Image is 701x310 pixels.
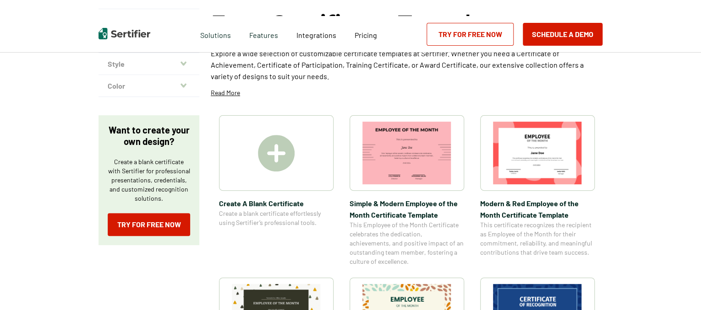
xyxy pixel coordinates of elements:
p: Create a blank certificate with Sertifier for professional presentations, credentials, and custom... [108,157,190,203]
p: Want to create your own design? [108,124,190,147]
a: Integrations [296,28,336,40]
a: Simple & Modern Employee of the Month Certificate TemplateSimple & Modern Employee of the Month C... [350,115,464,266]
span: Create a blank certificate effortlessly using Sertifier’s professional tools. [219,209,334,227]
span: Solutions [200,28,231,40]
button: Color [99,75,199,97]
span: Simple & Modern Employee of the Month Certificate Template [350,198,464,220]
span: This Employee of the Month Certificate celebrates the dedication, achievements, and positive impa... [350,220,464,266]
a: Try for Free Now [108,213,190,236]
span: Integrations [296,31,336,39]
p: Read More [211,88,240,97]
span: Modern & Red Employee of the Month Certificate Template [480,198,595,220]
a: Try for Free Now [427,23,514,46]
img: Create A Blank Certificate [258,135,295,171]
span: Pricing [355,31,377,39]
span: This certificate recognizes the recipient as Employee of the Month for their commitment, reliabil... [480,220,595,257]
img: Simple & Modern Employee of the Month Certificate Template [362,122,451,184]
span: Features [249,28,278,40]
p: Explore a wide selection of customizable certificate templates at Sertifier. Whether you need a C... [211,48,602,82]
img: Sertifier | Digital Credentialing Platform [99,28,150,39]
button: Category [99,9,199,31]
button: Schedule a Demo [523,23,602,46]
button: Style [99,53,199,75]
a: Modern & Red Employee of the Month Certificate TemplateModern & Red Employee of the Month Certifi... [480,115,595,266]
span: Create A Blank Certificate [219,198,334,209]
h1: Free Certificate Templates [211,9,520,38]
img: Modern & Red Employee of the Month Certificate Template [493,122,582,184]
a: Pricing [355,28,377,40]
